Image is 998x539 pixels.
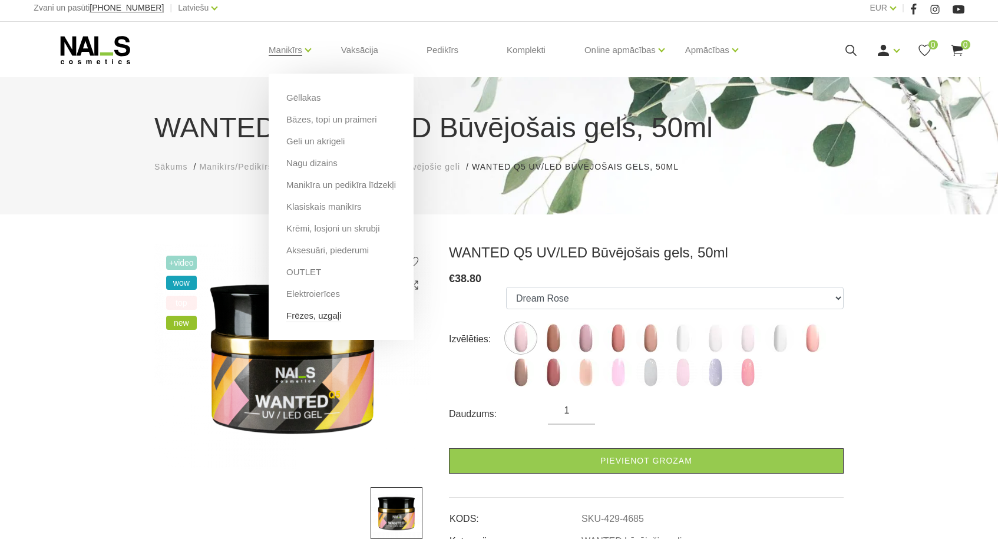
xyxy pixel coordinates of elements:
[90,3,164,12] span: [PHONE_NUMBER]
[269,27,302,74] a: Manikīrs
[733,323,762,353] img: ...
[286,113,376,126] a: Bāzes, topi un praimeri
[506,358,536,387] img: ...
[286,287,340,300] a: Elektroierīces
[154,244,431,469] img: ...
[870,1,887,15] a: EUR
[538,358,568,387] img: ...
[506,323,536,353] img: ...
[765,323,795,353] img: ...
[166,276,197,290] span: wow
[449,273,455,285] span: €
[455,273,481,285] span: 38.80
[449,405,548,424] div: Daudzums:
[286,309,341,322] a: Frēzes, uzgaļi
[449,244,844,262] h3: WANTED Q5 UV/LED Būvējošais gels, 50ml
[286,244,369,257] a: Aksesuāri, piederumi
[371,487,422,539] img: ...
[199,162,272,171] span: Manikīrs/Pedikīrs
[286,157,338,170] a: Nagu dizains
[154,162,188,171] span: Sākums
[472,161,690,173] li: WANTED Q5 UV/LED Būvējošais gels, 50ml
[199,161,272,173] a: Manikīrs/Pedikīrs
[286,266,321,279] a: OUTLET
[497,22,555,78] a: Komplekti
[449,504,581,526] td: KODS:
[928,40,938,49] span: 0
[90,4,164,12] a: [PHONE_NUMBER]
[286,200,362,213] a: Klasiskais manikīrs
[286,178,396,191] a: Manikīra un pedikīra līdzekļi
[154,107,844,149] h1: WANTED Q5 UV/LED Būvējošais gels, 50ml
[584,27,656,74] a: Online apmācības
[154,161,188,173] a: Sākums
[571,358,600,387] img: ...
[332,22,388,78] a: Vaksācija
[286,91,320,104] a: Gēllakas
[286,135,345,148] a: Geli un akrigeli
[668,323,698,353] img: ...
[961,40,970,49] span: 0
[417,22,468,78] a: Pedikīrs
[700,358,730,387] img: ...
[917,43,932,58] a: 0
[166,296,197,310] span: top
[34,1,164,15] div: Zvani un pasūti
[581,514,644,524] a: SKU-429-4685
[603,358,633,387] img: ...
[166,256,197,270] span: +Video
[950,43,964,58] a: 0
[603,323,633,353] img: ...
[449,448,844,474] a: Pievienot grozam
[170,1,172,15] span: |
[449,330,506,349] div: Izvēlēties:
[733,358,762,387] img: ...
[700,323,730,353] img: ...
[636,358,665,387] img: ...
[685,27,729,74] a: Apmācības
[571,323,600,353] img: ...
[166,316,197,330] span: new
[286,222,379,235] a: Krēmi, losjoni un skrubji
[538,323,568,353] img: ...
[636,323,665,353] img: ...
[178,1,209,15] a: Latviešu
[798,323,827,353] img: ...
[668,358,698,387] img: ...
[902,1,904,15] span: |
